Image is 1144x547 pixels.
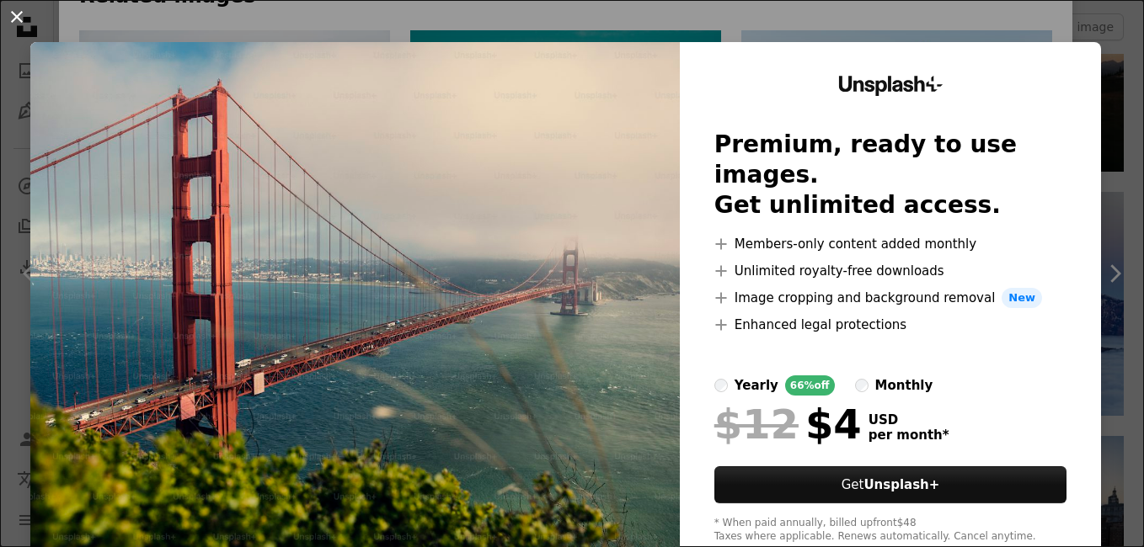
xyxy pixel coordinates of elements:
[863,477,939,492] strong: Unsplash+
[714,517,1067,544] div: * When paid annually, billed upfront $48 Taxes where applicable. Renews automatically. Cancel any...
[1002,288,1042,308] span: New
[714,288,1067,308] li: Image cropping and background removal
[714,261,1067,281] li: Unlimited royalty-free downloads
[714,130,1067,220] h2: Premium, ready to use images. Get unlimited access.
[714,402,799,446] span: $12
[714,315,1067,335] li: Enhanced legal protections
[869,412,949,428] span: USD
[875,375,933,396] div: monthly
[714,402,862,446] div: $4
[855,379,869,392] input: monthly
[785,375,835,396] div: 66% off
[735,375,778,396] div: yearly
[714,234,1067,254] li: Members-only content added monthly
[714,466,1067,503] button: GetUnsplash+
[714,379,728,392] input: yearly66%off
[869,428,949,443] span: per month *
